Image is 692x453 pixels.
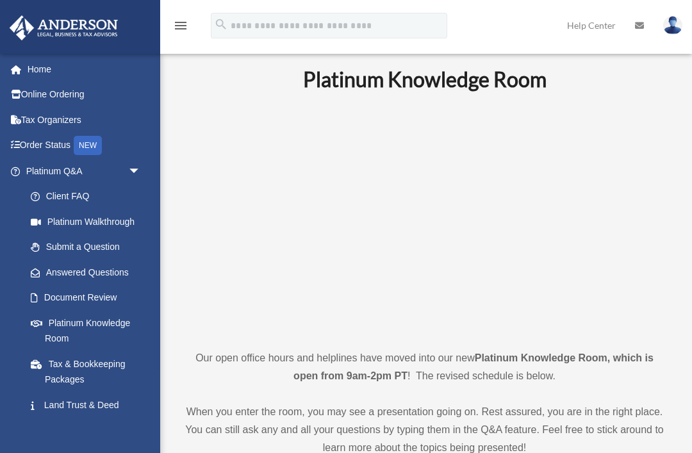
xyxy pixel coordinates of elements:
[9,56,160,82] a: Home
[663,16,682,35] img: User Pic
[9,82,160,108] a: Online Ordering
[214,17,228,31] i: search
[293,352,654,381] strong: Platinum Knowledge Room, which is open from 9am-2pm PT
[18,209,160,235] a: Platinum Walkthrough
[18,310,154,351] a: Platinum Knowledge Room
[18,235,160,260] a: Submit a Question
[18,285,160,311] a: Document Review
[18,259,160,285] a: Answered Questions
[18,184,160,210] a: Client FAQ
[173,22,188,33] a: menu
[9,107,160,133] a: Tax Organizers
[128,158,154,185] span: arrow_drop_down
[303,67,547,92] b: Platinum Knowledge Room
[9,133,160,159] a: Order StatusNEW
[233,109,617,325] iframe: 231110_Toby_KnowledgeRoom
[74,136,102,155] div: NEW
[173,18,188,33] i: menu
[18,351,160,392] a: Tax & Bookkeeping Packages
[18,392,160,433] a: Land Trust & Deed Forum
[9,158,160,184] a: Platinum Q&Aarrow_drop_down
[183,349,666,385] p: Our open office hours and helplines have moved into our new ! The revised schedule is below.
[6,15,122,40] img: Anderson Advisors Platinum Portal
